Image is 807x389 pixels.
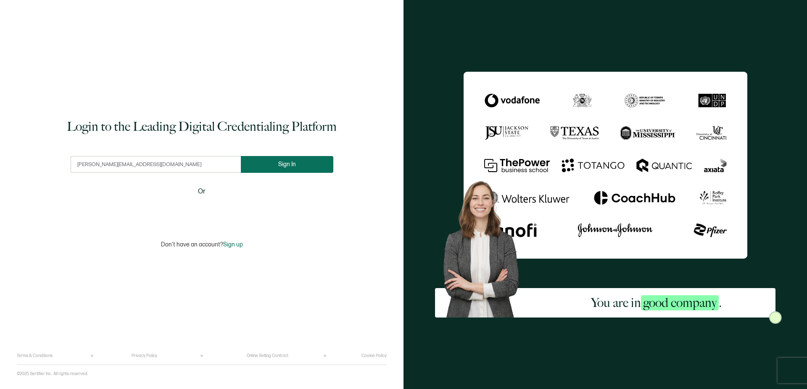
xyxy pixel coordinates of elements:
span: Sign up [223,241,243,248]
h2: You are in . [591,294,722,311]
h1: Login to the Leading Digital Credentialing Platform [67,118,337,135]
p: Don't have an account? [161,241,243,248]
p: ©2025 Sertifier Inc.. All rights reserved. [17,371,88,376]
span: Or [198,186,206,197]
a: Privacy Policy [132,353,157,358]
span: Sign In [278,161,296,167]
span: good company [641,295,719,310]
img: Sertifier Login [769,311,782,324]
button: Sign In [241,156,333,173]
iframe: Sign in with Google Button [149,202,254,221]
input: Enter your work email address [71,156,241,173]
a: Terms & Conditions [17,353,53,358]
a: Online Selling Contract [247,353,288,358]
a: Cookie Policy [361,353,387,358]
img: Sertifier Login - You are in <span class="strong-h">good company</span>. Hero [435,174,537,318]
img: Sertifier Login - You are in <span class="strong-h">good company</span>. [464,71,747,259]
